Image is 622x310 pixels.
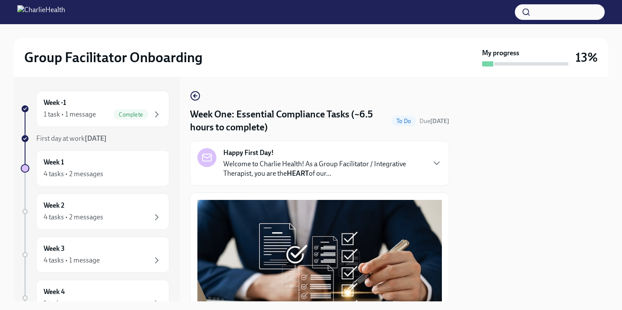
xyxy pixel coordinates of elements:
[419,117,449,125] span: September 9th, 2025 08:00
[223,148,274,158] strong: Happy First Day!
[287,169,309,177] strong: HEART
[419,117,449,125] span: Due
[44,256,100,265] div: 4 tasks • 1 message
[21,193,169,230] a: Week 24 tasks • 2 messages
[24,49,203,66] h2: Group Facilitator Onboarding
[482,48,519,58] strong: My progress
[17,5,65,19] img: CharlieHealth
[430,117,449,125] strong: [DATE]
[391,118,416,124] span: To Do
[223,159,425,178] p: Welcome to Charlie Health! As a Group Facilitator / Integrative Therapist, you are the of our...
[36,134,107,142] span: First day at work
[114,111,148,118] span: Complete
[44,201,64,210] h6: Week 2
[44,110,96,119] div: 1 task • 1 message
[44,212,103,222] div: 4 tasks • 2 messages
[21,91,169,127] a: Week -11 task • 1 messageComplete
[44,158,64,167] h6: Week 1
[190,108,388,134] h4: Week One: Essential Compliance Tasks (~6.5 hours to complete)
[21,237,169,273] a: Week 34 tasks • 1 message
[44,244,65,253] h6: Week 3
[44,98,66,108] h6: Week -1
[44,287,65,297] h6: Week 4
[85,134,107,142] strong: [DATE]
[44,169,103,179] div: 4 tasks • 2 messages
[21,150,169,187] a: Week 14 tasks • 2 messages
[575,50,598,65] h3: 13%
[44,299,60,308] div: 1 task
[21,134,169,143] a: First day at work[DATE]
